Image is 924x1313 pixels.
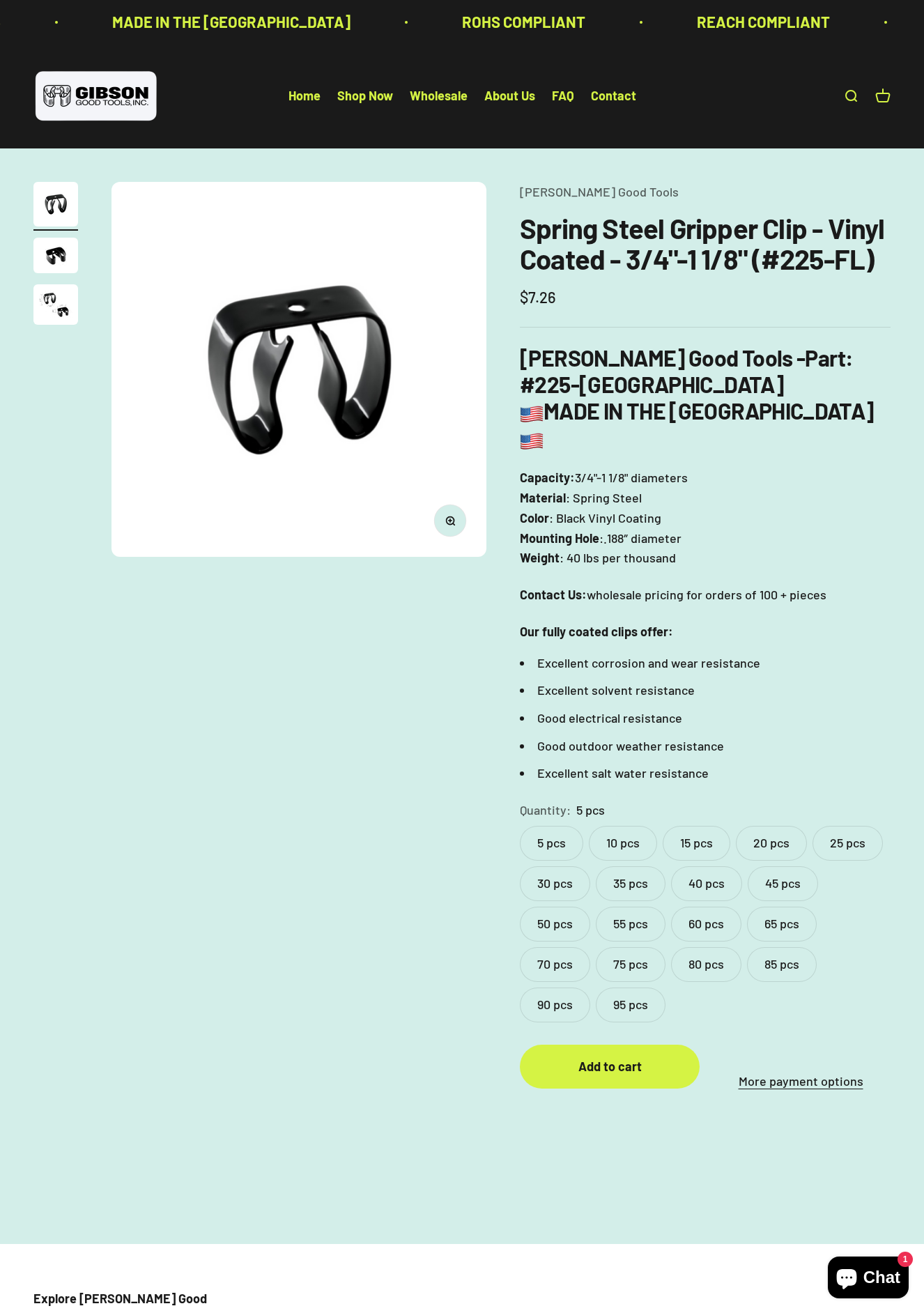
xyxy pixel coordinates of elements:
[33,182,78,231] button: Go to item 1
[669,10,802,34] p: REACH COMPLIANT
[520,184,679,199] a: [PERSON_NAME] Good Tools
[520,213,891,274] h1: Spring Steel Gripper Clip - Vinyl Coated - 3/4"-1 1/8" (#225-FL)
[520,800,571,820] legend: Quantity:
[84,10,323,34] p: MADE IN THE [GEOGRAPHIC_DATA]
[824,1257,913,1302] inbox-online-store-chat: Shopify online store chat
[520,344,853,397] strong: : #225-[GEOGRAPHIC_DATA]
[560,548,676,568] span: : 40 lbs per thousand
[520,510,549,525] strong: Color
[548,1057,672,1077] div: Add to cart
[288,89,321,104] a: Home
[520,285,556,309] sale-price: $7.26
[410,89,468,104] a: Wholesale
[337,89,393,104] a: Shop Now
[520,530,599,546] strong: Mounting Hole
[434,10,557,34] p: ROHS COMPLIANT
[33,182,78,226] img: Gripper clip, made & shipped from the USA!
[537,738,724,753] span: Good outdoor weather resistance
[520,587,587,602] strong: Contact Us:
[552,89,574,104] a: FAQ
[805,344,845,371] span: Part
[520,470,575,485] strong: Capacity:
[33,238,78,273] img: close up of a spring steel gripper clip, tool clip, durable, secure holding, Excellent corrosion ...
[520,585,891,605] p: wholesale pricing for orders of 100 + pieces
[520,550,560,565] strong: Weight
[537,710,682,725] span: Good electrical resistance
[711,1071,891,1091] a: More payment options
[484,89,535,104] a: About Us
[520,1045,700,1089] button: Add to cart
[520,624,673,639] strong: Our fully coated clips offer:
[537,655,760,670] span: Excellent corrosion and wear resistance
[603,528,682,548] span: .188″ diameter
[33,284,78,325] img: close up of a spring steel gripper clip, tool clip, durable, secure holding, Excellent corrosion ...
[591,89,636,104] a: Contact
[520,397,873,450] b: MADE IN THE [GEOGRAPHIC_DATA]
[576,800,605,820] variant-option-value: 5 pcs
[520,490,566,505] strong: Material
[33,284,78,329] button: Go to item 3
[599,528,603,548] span: :
[520,344,845,371] b: [PERSON_NAME] Good Tools -
[33,238,78,277] button: Go to item 2
[111,182,486,557] img: Gripper clip, made & shipped from the USA!
[520,468,891,568] p: 3/4"-1 1/8" diameters
[537,682,695,698] span: Excellent solvent resistance
[537,765,709,781] span: Excellent salt water resistance
[566,488,642,508] span: : Spring Steel
[549,508,661,528] span: : Black Vinyl Coating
